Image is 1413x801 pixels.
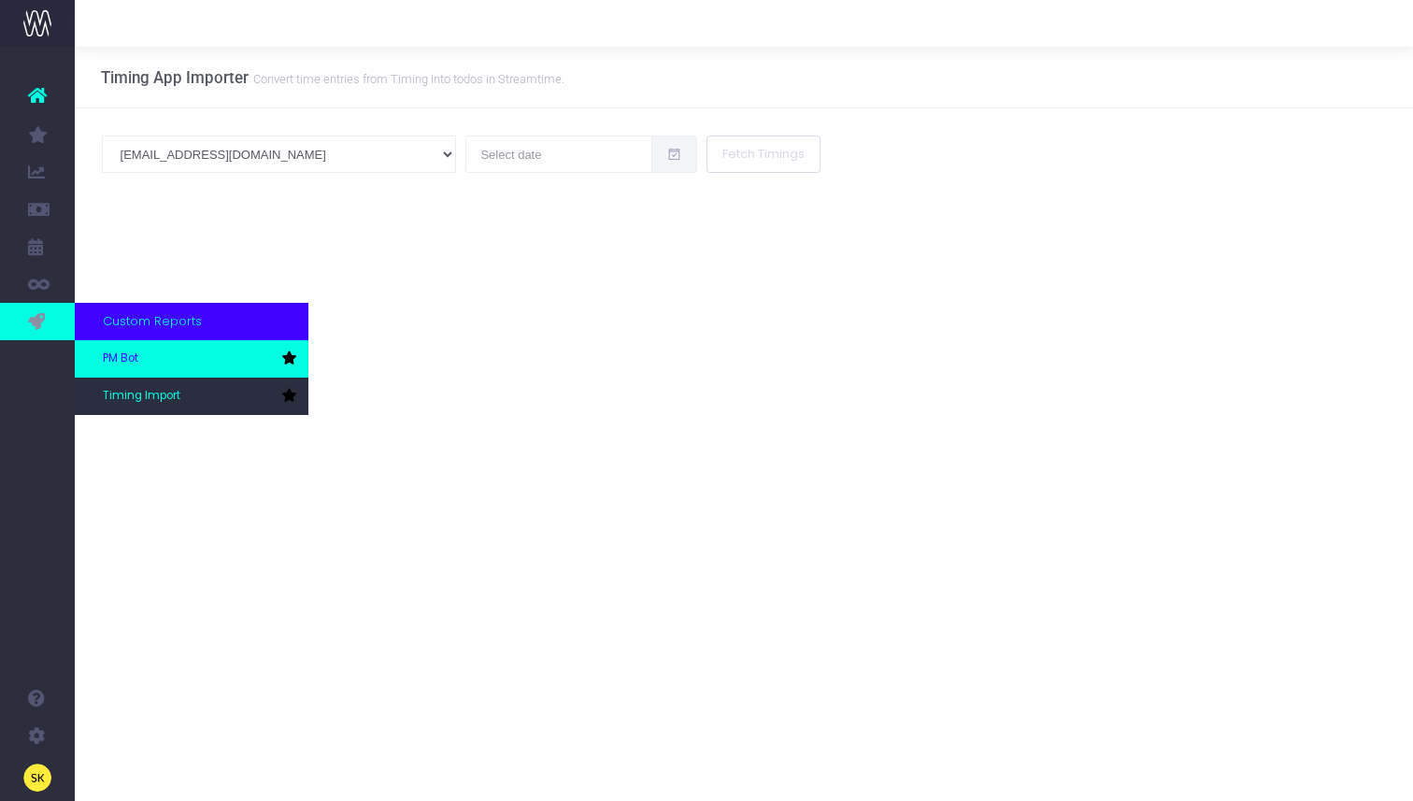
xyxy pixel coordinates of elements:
[103,350,138,367] span: PM Bot
[103,388,180,405] span: Timing Import
[103,312,202,331] span: Custom Reports
[101,68,564,87] h3: Timing App Importer
[23,764,51,792] img: images/default_profile_image.png
[249,68,564,87] small: Convert time entries from Timing into todos in Streamtime.
[75,340,308,378] a: PM Bot
[706,136,821,173] button: Fetch Timings
[465,136,652,173] input: Select date
[75,378,308,415] a: Timing Import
